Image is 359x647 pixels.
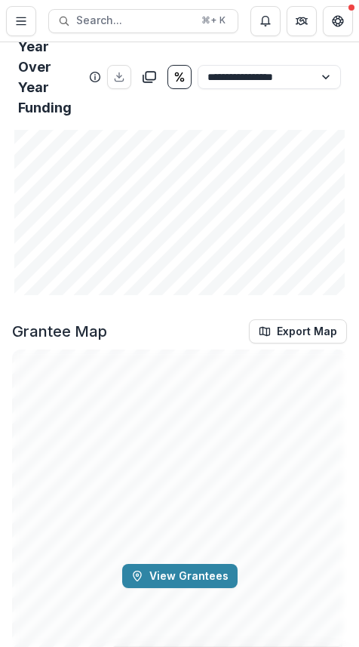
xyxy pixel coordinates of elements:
[18,36,83,118] p: Year Over Year Funding
[167,65,192,89] button: percent
[12,322,107,340] h2: Grantee Map
[323,6,353,36] button: Get Help
[249,319,347,344] button: Export Map
[6,6,36,36] button: Toggle Menu
[76,14,192,27] span: Search...
[122,564,238,588] button: View Grantees
[287,6,317,36] button: Partners
[137,65,161,89] button: copy to clipboard
[198,12,229,29] div: ⌘ + K
[250,6,281,36] button: Notifications
[48,9,238,33] button: Search...
[107,65,131,89] button: download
